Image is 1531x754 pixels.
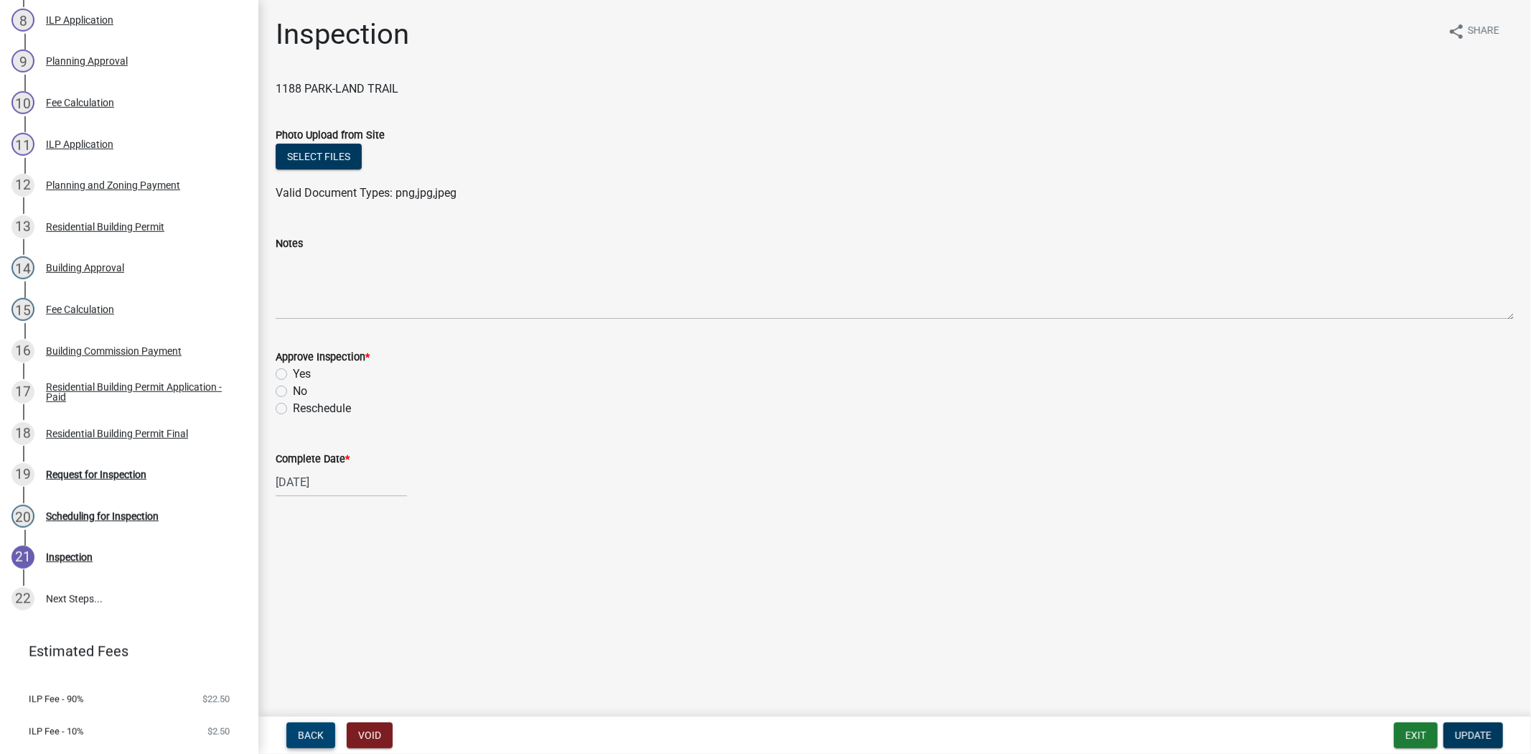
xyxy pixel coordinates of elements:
div: 11 [11,133,34,156]
div: Residential Building Permit Final [46,429,188,439]
div: 14 [11,256,34,279]
div: 17 [11,381,34,404]
button: Exit [1394,722,1438,748]
button: Void [347,722,393,748]
button: Update [1443,722,1503,748]
span: ILP Fee - 90% [29,694,84,704]
div: 22 [11,587,34,610]
span: $22.50 [202,694,230,704]
div: Residential Building Permit Application - Paid [46,382,235,402]
div: Fee Calculation [46,98,114,108]
label: Approve Inspection [276,353,370,363]
div: Request for Inspection [46,470,146,480]
span: Valid Document Types: png,jpg,jpeg [276,186,457,200]
div: 12 [11,174,34,197]
div: Fee Calculation [46,304,114,315]
label: Notes [276,239,303,249]
h1: Inspection [276,17,409,52]
div: 13 [11,215,34,238]
div: ILP Application [46,139,113,149]
p: 1188 PARK-LAND TRAIL [276,80,1514,98]
div: 9 [11,50,34,73]
div: 15 [11,298,34,321]
div: 8 [11,9,34,32]
label: Reschedule [293,400,351,417]
input: mm/dd/yyyy [276,467,407,497]
div: 16 [11,340,34,363]
div: 10 [11,91,34,114]
button: shareShare [1436,17,1511,45]
span: Back [298,730,324,741]
div: Scheduling for Inspection [46,511,159,521]
span: ILP Fee - 10% [29,727,84,736]
div: 18 [11,422,34,445]
button: Back [286,722,335,748]
div: 21 [11,546,34,569]
label: Photo Upload from Site [276,131,385,141]
i: share [1448,23,1465,40]
span: Update [1455,730,1492,741]
button: Select files [276,144,362,169]
div: 20 [11,505,34,528]
a: Estimated Fees [11,637,235,666]
span: Share [1468,23,1499,40]
div: ILP Application [46,15,113,25]
span: $2.50 [207,727,230,736]
div: Inspection [46,552,93,562]
div: 19 [11,463,34,486]
div: Planning Approval [46,56,128,66]
div: Building Commission Payment [46,346,182,356]
div: Building Approval [46,263,124,273]
label: No [293,383,307,400]
label: Complete Date [276,455,350,465]
div: Residential Building Permit [46,222,164,232]
div: Planning and Zoning Payment [46,180,180,190]
label: Yes [293,366,311,383]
